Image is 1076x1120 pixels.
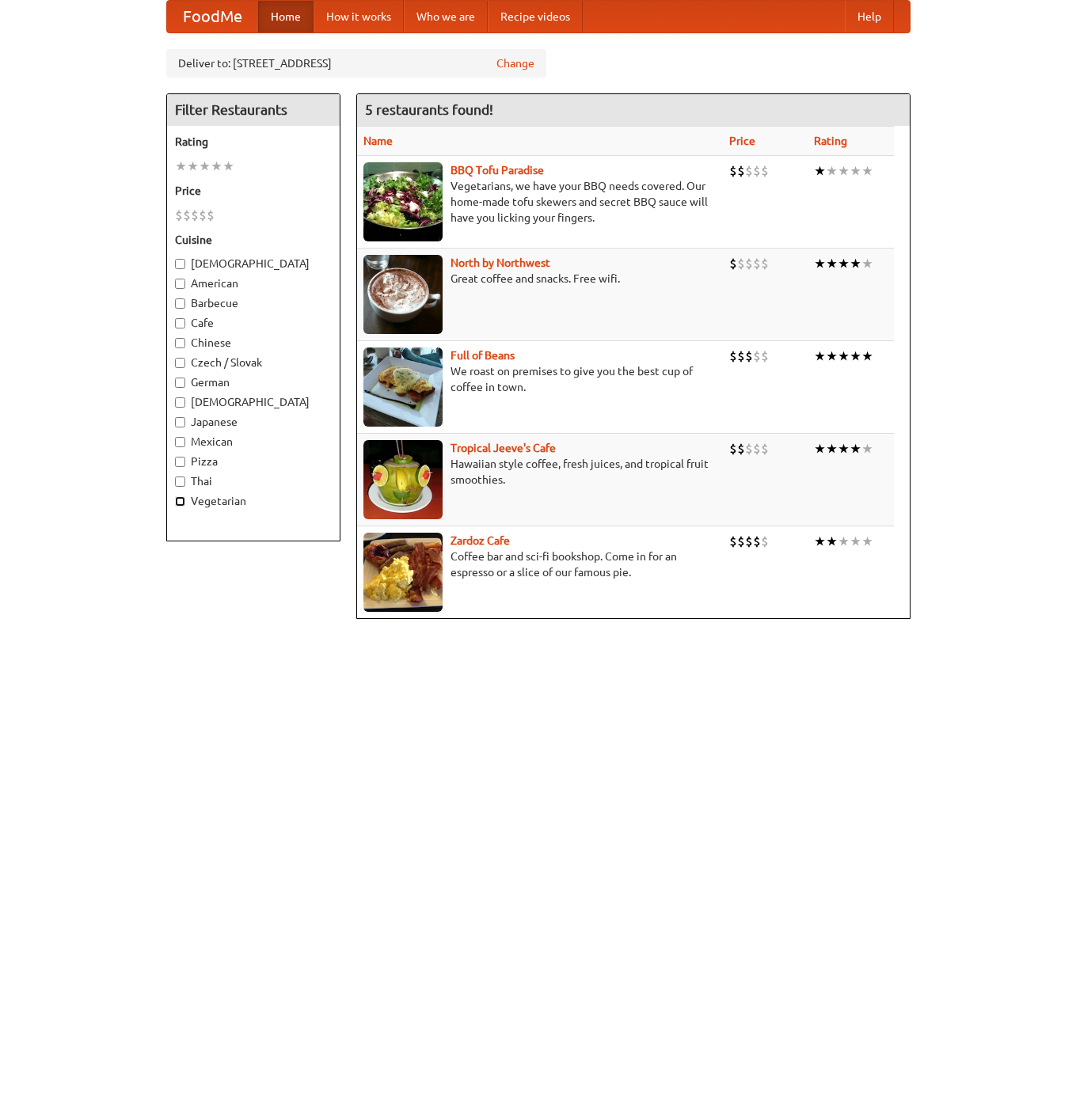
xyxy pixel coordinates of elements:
p: Great coffee and snacks. Free wifi. [363,271,717,287]
label: Japanese [175,414,332,430]
li: ★ [861,255,873,272]
h5: Price [175,183,332,199]
div: Deliver to: [STREET_ADDRESS] [166,49,546,78]
li: $ [737,255,745,272]
li: $ [729,162,737,180]
li: $ [729,440,737,457]
p: We roast on premises to give you the best cup of coffee in town. [363,363,717,395]
a: Rating [814,135,847,147]
label: Chinese [175,335,332,351]
img: north.jpg [363,255,443,334]
li: ★ [861,162,873,180]
input: Vegetarian [175,496,185,507]
h4: Filter Restaurants [167,94,340,126]
label: Czech / Slovak [175,355,332,370]
li: ★ [175,158,187,175]
label: Pizza [175,454,332,469]
li: $ [761,440,769,457]
li: $ [191,207,199,224]
input: German [175,378,185,388]
p: Coffee bar and sci-fi bookshop. Come in for an espresso or a slice of our famous pie. [363,549,717,580]
li: ★ [814,255,826,272]
li: $ [729,255,737,272]
li: ★ [861,347,873,365]
li: ★ [838,347,850,365]
input: Thai [175,476,185,487]
input: Chinese [175,338,185,348]
input: Czech / Slovak [175,358,185,368]
li: ★ [826,255,838,272]
li: $ [753,440,761,457]
li: ★ [850,440,861,457]
li: $ [753,255,761,272]
li: ★ [861,440,873,457]
label: Vegetarian [175,493,332,509]
li: $ [737,533,745,550]
a: Full of Beans [451,349,515,362]
label: [DEMOGRAPHIC_DATA] [175,394,332,410]
li: $ [761,162,769,180]
li: $ [745,347,753,365]
li: $ [175,207,183,224]
label: Mexican [175,434,332,450]
li: ★ [222,158,234,175]
li: ★ [187,158,199,175]
li: ★ [826,440,838,457]
input: Mexican [175,437,185,447]
img: tofuparadise.jpg [363,162,443,241]
input: Pizza [175,457,185,467]
input: Japanese [175,417,185,427]
li: $ [745,533,753,550]
li: $ [745,440,753,457]
li: $ [761,255,769,272]
h5: Cuisine [175,232,332,248]
li: $ [207,207,215,224]
label: Thai [175,473,332,489]
li: ★ [838,440,850,457]
li: ★ [838,162,850,180]
li: $ [753,533,761,550]
li: $ [745,255,753,272]
label: American [175,275,332,291]
a: FoodMe [167,1,258,32]
a: How it works [314,1,404,32]
label: German [175,374,332,390]
li: ★ [838,533,850,550]
input: Cafe [175,318,185,328]
img: zardoz.jpg [363,533,443,612]
input: [DEMOGRAPHIC_DATA] [175,397,185,408]
li: $ [199,207,207,224]
li: $ [737,440,745,457]
li: ★ [850,162,861,180]
a: Tropical Jeeve's Cafe [451,442,556,454]
a: BBQ Tofu Paradise [451,164,544,177]
li: ★ [850,533,861,550]
li: $ [745,162,753,180]
input: [DEMOGRAPHIC_DATA] [175,259,185,269]
li: ★ [826,347,838,365]
li: $ [761,533,769,550]
h5: Rating [175,134,332,150]
li: ★ [814,162,826,180]
li: $ [737,347,745,365]
li: ★ [826,533,838,550]
label: Barbecue [175,295,332,311]
li: ★ [850,347,861,365]
li: $ [761,347,769,365]
li: ★ [814,440,826,457]
p: Vegetarians, we have your BBQ needs covered. Our home-made tofu skewers and secret BBQ sauce will... [363,178,717,226]
b: Zardoz Cafe [451,534,510,547]
a: North by Northwest [451,256,550,269]
a: Who we are [404,1,488,32]
a: Recipe videos [488,1,583,32]
li: $ [729,347,737,365]
input: American [175,279,185,289]
img: jeeves.jpg [363,440,443,519]
li: ★ [199,158,211,175]
li: ★ [838,255,850,272]
img: beans.jpg [363,347,443,427]
li: $ [729,533,737,550]
li: ★ [814,347,826,365]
